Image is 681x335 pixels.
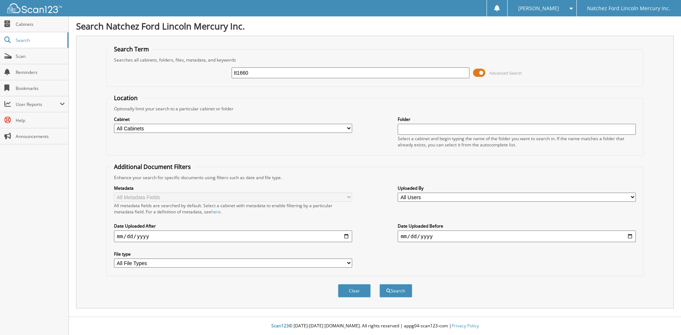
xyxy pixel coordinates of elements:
button: Clear [338,284,371,297]
span: Cabinets [16,21,65,27]
div: Optionally limit your search to a particular cabinet or folder [110,106,639,112]
img: scan123-logo-white.svg [7,3,62,13]
span: Scan [16,53,65,59]
a: here [211,209,221,215]
span: Bookmarks [16,85,65,91]
label: File type [114,251,352,257]
input: end [398,230,636,242]
div: Enhance your search for specific documents using filters such as date and file type. [110,174,639,181]
legend: Location [110,94,141,102]
label: Cabinet [114,116,352,122]
label: Date Uploaded Before [398,223,636,229]
span: Announcements [16,133,65,139]
div: Searches all cabinets, folders, files, metadata, and keywords [110,57,639,63]
legend: Search Term [110,45,153,53]
span: User Reports [16,101,60,107]
button: Search [379,284,412,297]
input: start [114,230,352,242]
span: Search [16,37,64,43]
label: Metadata [114,185,352,191]
label: Folder [398,116,636,122]
h1: Search Natchez Ford Lincoln Mercury Inc. [76,20,674,32]
legend: Additional Document Filters [110,163,194,171]
label: Uploaded By [398,185,636,191]
span: Reminders [16,69,65,75]
a: Privacy Policy [452,323,479,329]
span: Scan123 [271,323,289,329]
span: [PERSON_NAME] [518,6,559,11]
div: All metadata fields are searched by default. Select a cabinet with metadata to enable filtering b... [114,202,352,215]
iframe: Chat Widget [645,300,681,335]
label: Date Uploaded After [114,223,352,229]
span: Help [16,117,65,123]
div: © [DATE]-[DATE] [DOMAIN_NAME]. All rights reserved | appg04-scan123-com | [69,317,681,335]
div: Select a cabinet and begin typing the name of the folder you want to search in. If the name match... [398,135,636,148]
span: Natchez Ford Lincoln Mercury Inc. [587,6,670,11]
span: Advanced Search [489,70,522,76]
